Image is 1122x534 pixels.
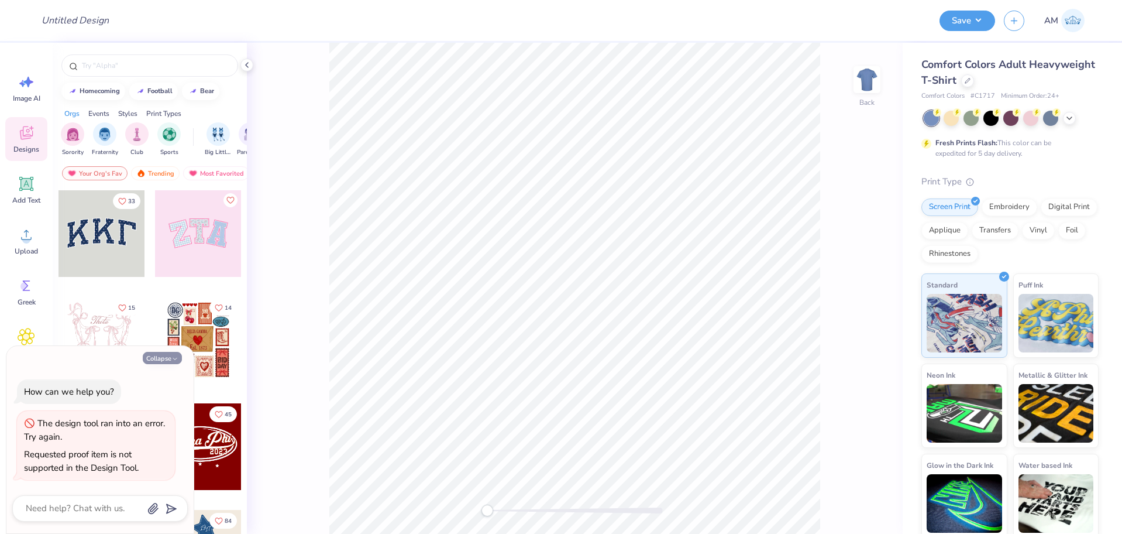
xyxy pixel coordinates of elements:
span: 45 [225,412,232,417]
span: 33 [128,198,135,204]
span: Comfort Colors Adult Heavyweight T-Shirt [921,57,1095,87]
div: Your Org's Fav [62,166,128,180]
button: Save [939,11,995,31]
span: Designs [13,145,39,154]
button: Like [223,193,238,207]
span: Neon Ink [927,369,955,381]
div: Print Types [146,108,181,119]
div: filter for Big Little Reveal [205,122,232,157]
div: Requested proof item is not supported in the Design Tool. [24,449,139,474]
img: trending.gif [136,169,146,177]
div: The design tool ran into an error. Try again. [24,417,165,443]
img: Sports Image [163,128,176,141]
img: Puff Ink [1018,294,1094,352]
button: Like [209,513,237,529]
div: Styles [118,108,137,119]
div: Most Favorited [183,166,249,180]
img: Back [855,68,879,91]
div: filter for Fraternity [92,122,118,157]
div: Applique [921,222,968,239]
span: Minimum Order: 24 + [1001,91,1059,101]
div: Foil [1058,222,1086,239]
span: Water based Ink [1018,459,1072,471]
span: Metallic & Glitter Ink [1018,369,1087,381]
div: filter for Sorority [61,122,84,157]
img: Arvi Mikhail Parcero [1061,9,1085,32]
img: Water based Ink [1018,474,1094,533]
span: Glow in the Dark Ink [927,459,993,471]
img: Big Little Reveal Image [212,128,225,141]
span: Puff Ink [1018,279,1043,291]
img: trend_line.gif [136,88,145,95]
div: Events [88,108,109,119]
div: Trending [131,166,180,180]
button: bear [182,83,219,100]
div: filter for Sports [157,122,181,157]
span: # C1717 [970,91,995,101]
div: Vinyl [1022,222,1055,239]
img: trend_line.gif [188,88,198,95]
button: filter button [237,122,264,157]
div: Accessibility label [481,505,493,516]
div: Digital Print [1041,198,1097,216]
button: filter button [205,122,232,157]
button: Like [113,300,140,316]
button: filter button [157,122,181,157]
div: filter for Parent's Weekend [237,122,264,157]
div: homecoming [80,88,120,94]
img: Glow in the Dark Ink [927,474,1002,533]
span: Standard [927,279,958,291]
strong: Fresh Prints Flash: [935,138,997,148]
span: Upload [15,247,38,256]
div: Print Type [921,175,1099,189]
button: Like [209,300,237,316]
span: 14 [225,305,232,311]
span: AM [1044,14,1058,28]
div: Back [859,97,875,108]
button: filter button [61,122,84,157]
div: filter for Club [125,122,149,157]
span: 15 [128,305,135,311]
img: Neon Ink [927,384,1002,443]
div: This color can be expedited for 5 day delivery. [935,138,1079,159]
a: AM [1039,9,1090,32]
span: Image AI [13,94,40,103]
img: Parent's Weekend Image [244,128,257,141]
button: Like [209,406,237,422]
div: football [147,88,173,94]
span: Greek [18,297,36,307]
img: trend_line.gif [68,88,77,95]
span: Big Little Reveal [205,148,232,157]
div: Transfers [972,222,1018,239]
div: bear [200,88,214,94]
span: Club [130,148,143,157]
img: Standard [927,294,1002,352]
img: Fraternity Image [98,128,111,141]
img: Sorority Image [66,128,80,141]
span: Parent's Weekend [237,148,264,157]
button: Collapse [143,352,182,364]
button: football [129,83,178,100]
div: Rhinestones [921,245,978,263]
div: Embroidery [982,198,1037,216]
button: homecoming [61,83,125,100]
button: filter button [125,122,149,157]
span: Comfort Colors [921,91,965,101]
input: Try "Alpha" [81,60,230,71]
span: Add Text [12,196,40,205]
input: Untitled Design [32,9,118,32]
img: Club Image [130,128,143,141]
button: Like [113,193,140,209]
span: Sorority [62,148,84,157]
button: filter button [92,122,118,157]
span: Sports [160,148,178,157]
span: 84 [225,518,232,524]
img: most_fav.gif [188,169,198,177]
img: most_fav.gif [67,169,77,177]
img: Metallic & Glitter Ink [1018,384,1094,443]
span: Fraternity [92,148,118,157]
div: Screen Print [921,198,978,216]
div: Orgs [64,108,80,119]
div: How can we help you? [24,386,114,398]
